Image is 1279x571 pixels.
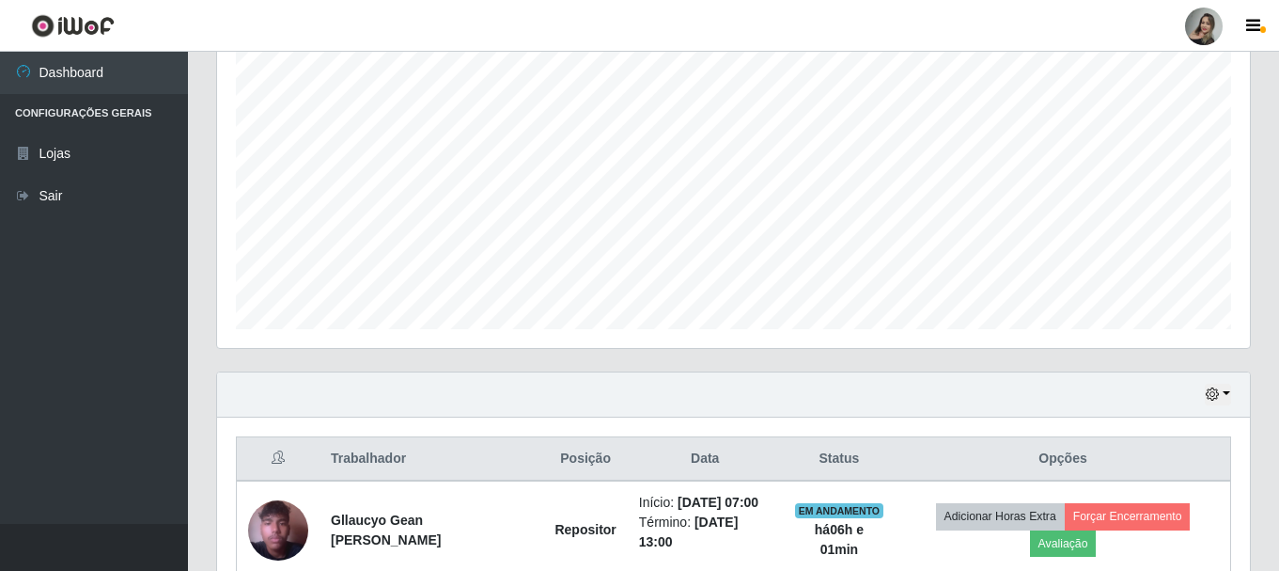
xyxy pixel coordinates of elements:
li: Término: [639,513,772,552]
strong: Repositor [554,522,616,537]
span: EM ANDAMENTO [795,503,884,518]
th: Status [783,437,896,482]
th: Posição [543,437,627,482]
th: Trabalhador [320,437,543,482]
strong: há 06 h e 01 min [815,522,864,557]
button: Avaliação [1030,531,1097,557]
img: CoreUI Logo [31,14,115,38]
th: Data [628,437,783,482]
button: Forçar Encerramento [1065,503,1191,530]
strong: Gllaucyo Gean [PERSON_NAME] [331,513,441,547]
button: Adicionar Horas Extra [936,503,1065,530]
li: Início: [639,493,772,513]
th: Opções [896,437,1230,482]
time: [DATE] 07:00 [678,495,758,510]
